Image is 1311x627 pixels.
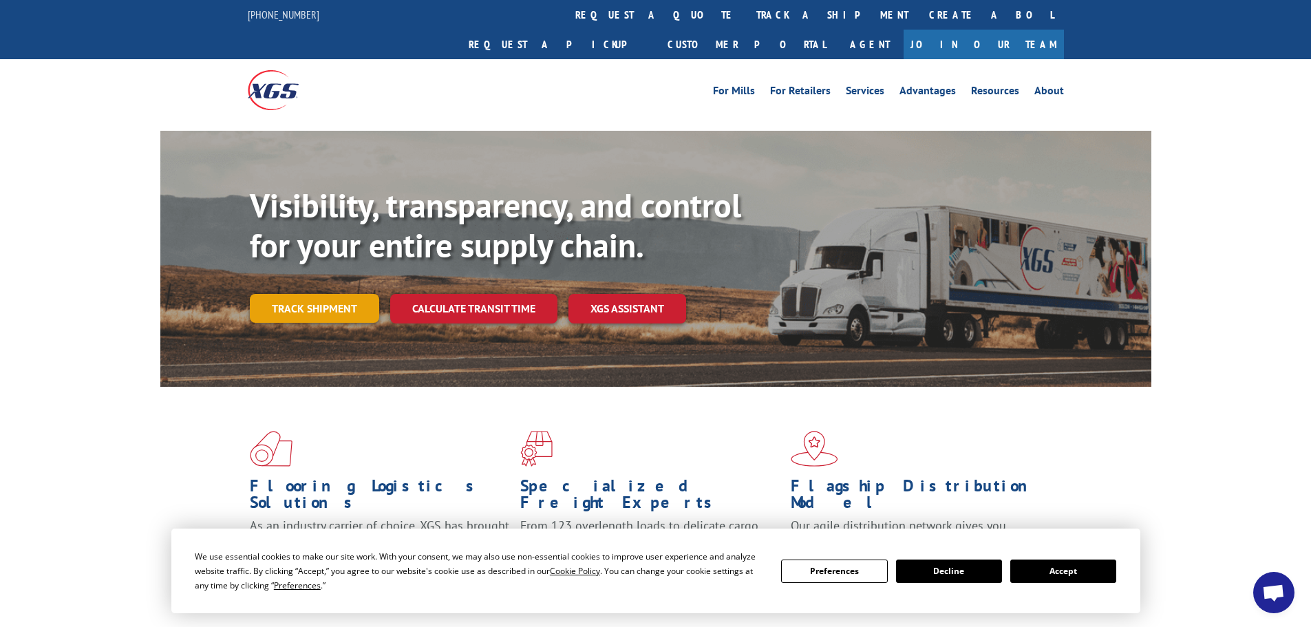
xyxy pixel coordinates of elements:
h1: Flooring Logistics Solutions [250,478,510,518]
p: From 123 overlength loads to delicate cargo, our experienced staff knows the best way to move you... [520,518,780,579]
div: We use essential cookies to make our site work. With your consent, we may also use non-essential ... [195,549,765,593]
a: About [1034,85,1064,100]
img: xgs-icon-total-supply-chain-intelligence-red [250,431,292,467]
a: [PHONE_NUMBER] [248,8,319,21]
button: Accept [1010,560,1116,583]
span: Cookie Policy [550,565,600,577]
button: Preferences [781,560,887,583]
span: Preferences [274,580,321,591]
button: Decline [896,560,1002,583]
a: Customer Portal [657,30,836,59]
a: XGS ASSISTANT [568,294,686,323]
a: For Retailers [770,85,831,100]
a: Agent [836,30,904,59]
a: For Mills [713,85,755,100]
a: Services [846,85,884,100]
a: Track shipment [250,294,379,323]
span: As an industry carrier of choice, XGS has brought innovation and dedication to flooring logistics... [250,518,509,566]
a: Calculate transit time [390,294,557,323]
img: xgs-icon-focused-on-flooring-red [520,431,553,467]
b: Visibility, transparency, and control for your entire supply chain. [250,184,741,266]
h1: Specialized Freight Experts [520,478,780,518]
div: Open chat [1253,572,1294,613]
a: Join Our Team [904,30,1064,59]
a: Request a pickup [458,30,657,59]
h1: Flagship Distribution Model [791,478,1051,518]
a: Resources [971,85,1019,100]
div: Cookie Consent Prompt [171,529,1140,613]
span: Our agile distribution network gives you nationwide inventory management on demand. [791,518,1044,550]
img: xgs-icon-flagship-distribution-model-red [791,431,838,467]
a: Advantages [899,85,956,100]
